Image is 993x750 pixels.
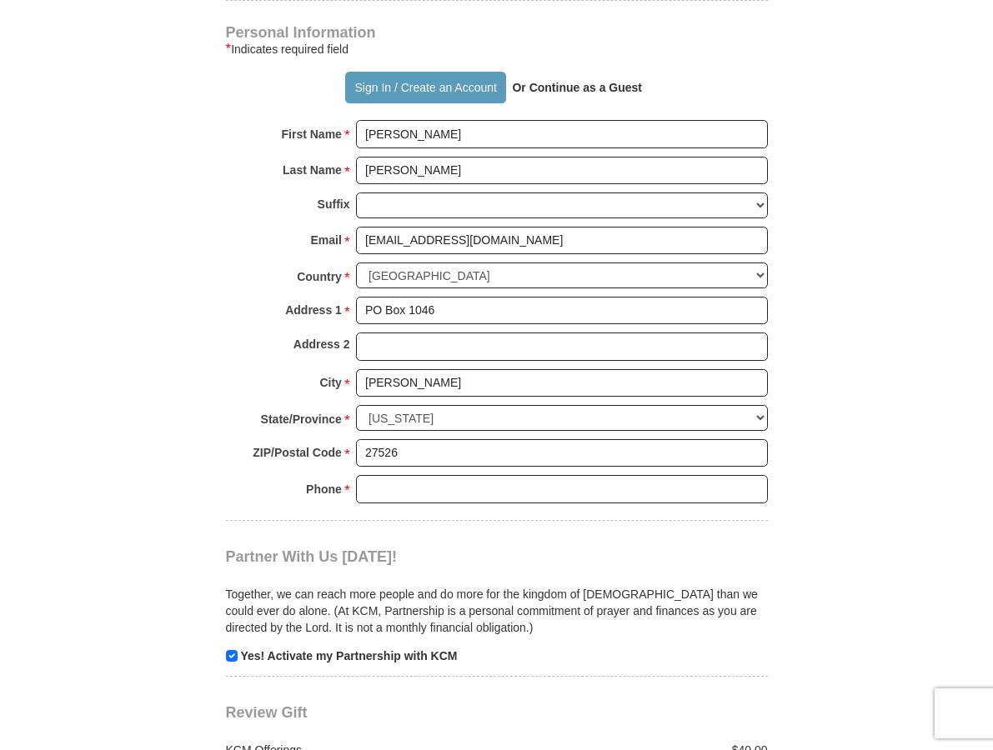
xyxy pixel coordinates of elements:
[283,158,342,182] strong: Last Name
[512,81,642,94] strong: Or Continue as a Guest
[261,407,342,431] strong: State/Province
[226,548,398,565] span: Partner With Us [DATE]!
[282,122,342,146] strong: First Name
[285,298,342,322] strong: Address 1
[297,265,342,288] strong: Country
[226,586,768,636] p: Together, we can reach more people and do more for the kingdom of [DEMOGRAPHIC_DATA] than we coul...
[226,26,768,39] h4: Personal Information
[240,649,457,662] strong: Yes! Activate my Partnership with KCM
[226,704,308,721] span: Review Gift
[345,72,506,103] button: Sign In / Create an Account
[226,39,768,59] div: Indicates required field
[318,192,350,216] strong: Suffix
[311,228,342,252] strong: Email
[253,441,342,464] strong: ZIP/Postal Code
[306,477,342,501] strong: Phone
[293,332,350,356] strong: Address 2
[319,371,341,394] strong: City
